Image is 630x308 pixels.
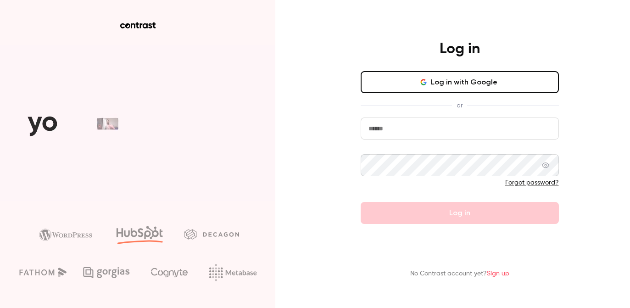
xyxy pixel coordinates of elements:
[184,229,239,239] img: decagon
[410,269,509,279] p: No Contrast account yet?
[440,40,480,58] h4: Log in
[361,71,559,93] button: Log in with Google
[487,270,509,277] a: Sign up
[505,179,559,186] a: Forgot password?
[452,101,467,110] span: or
